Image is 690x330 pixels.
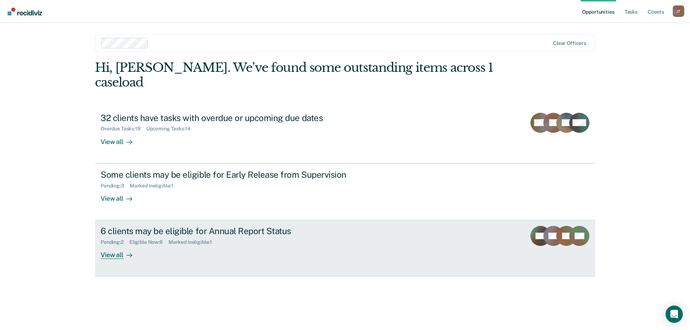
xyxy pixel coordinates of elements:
[95,220,595,276] a: 6 clients may be eligible for Annual Report StatusPending:2Eligible Now:6Marked Ineligible:1View all
[101,183,130,189] div: Pending : 3
[95,163,595,220] a: Some clients may be eligible for Early Release from SupervisionPending:3Marked Ineligible:1View all
[101,226,353,236] div: 6 clients may be eligible for Annual Report Status
[101,113,353,123] div: 32 clients have tasks with overdue or upcoming due dates
[101,245,141,259] div: View all
[101,126,146,132] div: Overdue Tasks : 19
[130,183,179,189] div: Marked Ineligible : 1
[673,5,684,17] div: J T
[666,306,683,323] div: Open Intercom Messenger
[129,239,169,245] div: Eligible Now : 6
[8,8,42,15] img: Recidiviz
[101,169,353,180] div: Some clients may be eligible for Early Release from Supervision
[146,126,196,132] div: Upcoming Tasks : 14
[101,132,141,146] div: View all
[101,189,141,203] div: View all
[553,40,586,46] div: Clear officers
[95,107,595,163] a: 32 clients have tasks with overdue or upcoming due datesOverdue Tasks:19Upcoming Tasks:14View all
[101,239,129,245] div: Pending : 2
[169,239,218,245] div: Marked Ineligible : 1
[95,60,495,90] div: Hi, [PERSON_NAME]. We’ve found some outstanding items across 1 caseload
[673,5,684,17] button: Profile dropdown button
